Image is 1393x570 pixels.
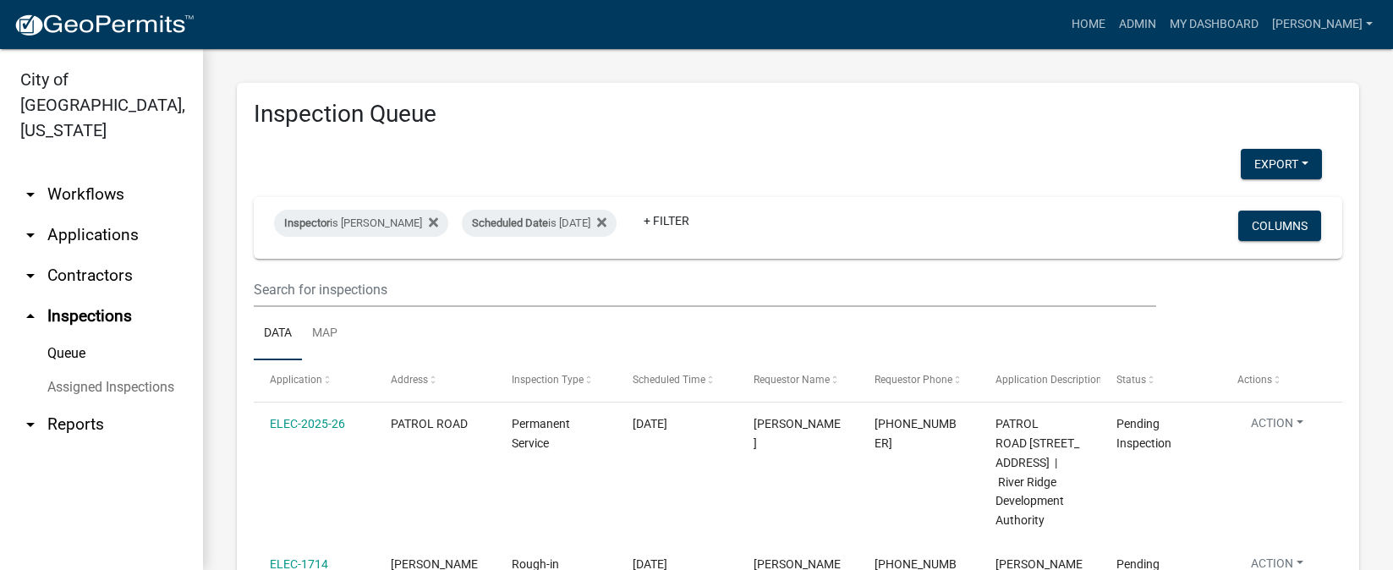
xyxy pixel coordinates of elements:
[630,206,703,236] a: + Filter
[274,210,448,237] div: is [PERSON_NAME]
[1116,417,1171,450] span: Pending Inspection
[617,360,738,401] datatable-header-cell: Scheduled Time
[302,307,348,361] a: Map
[858,360,979,401] datatable-header-cell: Requestor Phone
[512,417,570,450] span: Permanent Service
[496,360,617,401] datatable-header-cell: Inspection Type
[20,225,41,245] i: arrow_drop_down
[512,374,584,386] span: Inspection Type
[1065,8,1112,41] a: Home
[254,307,302,361] a: Data
[462,210,617,237] div: is [DATE]
[1241,149,1322,179] button: Export
[875,417,957,450] span: 502-702-3047
[472,216,548,229] span: Scheduled Date
[754,417,841,450] span: Harold Satterly
[875,374,952,386] span: Requestor Phone
[754,374,830,386] span: Requestor Name
[1163,8,1265,41] a: My Dashboard
[20,184,41,205] i: arrow_drop_down
[375,360,496,401] datatable-header-cell: Address
[1237,374,1272,386] span: Actions
[633,374,705,386] span: Scheduled Time
[995,374,1102,386] span: Application Description
[254,100,1342,129] h3: Inspection Queue
[20,306,41,326] i: arrow_drop_up
[1265,8,1379,41] a: [PERSON_NAME]
[1221,360,1342,401] datatable-header-cell: Actions
[284,216,330,229] span: Inspector
[979,360,1100,401] datatable-header-cell: Application Description
[270,417,345,430] a: ELEC-2025-26
[391,374,428,386] span: Address
[1116,374,1146,386] span: Status
[1237,414,1317,439] button: Action
[995,417,1079,527] span: PATROL ROAD 1140 Patrol Road | River Ridge Development Authority
[633,414,721,434] div: [DATE]
[20,414,41,435] i: arrow_drop_down
[1238,211,1321,241] button: Columns
[270,374,322,386] span: Application
[391,417,468,430] span: PATROL ROAD
[254,360,375,401] datatable-header-cell: Application
[1112,8,1163,41] a: Admin
[1100,360,1221,401] datatable-header-cell: Status
[738,360,858,401] datatable-header-cell: Requestor Name
[254,272,1156,307] input: Search for inspections
[20,266,41,286] i: arrow_drop_down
